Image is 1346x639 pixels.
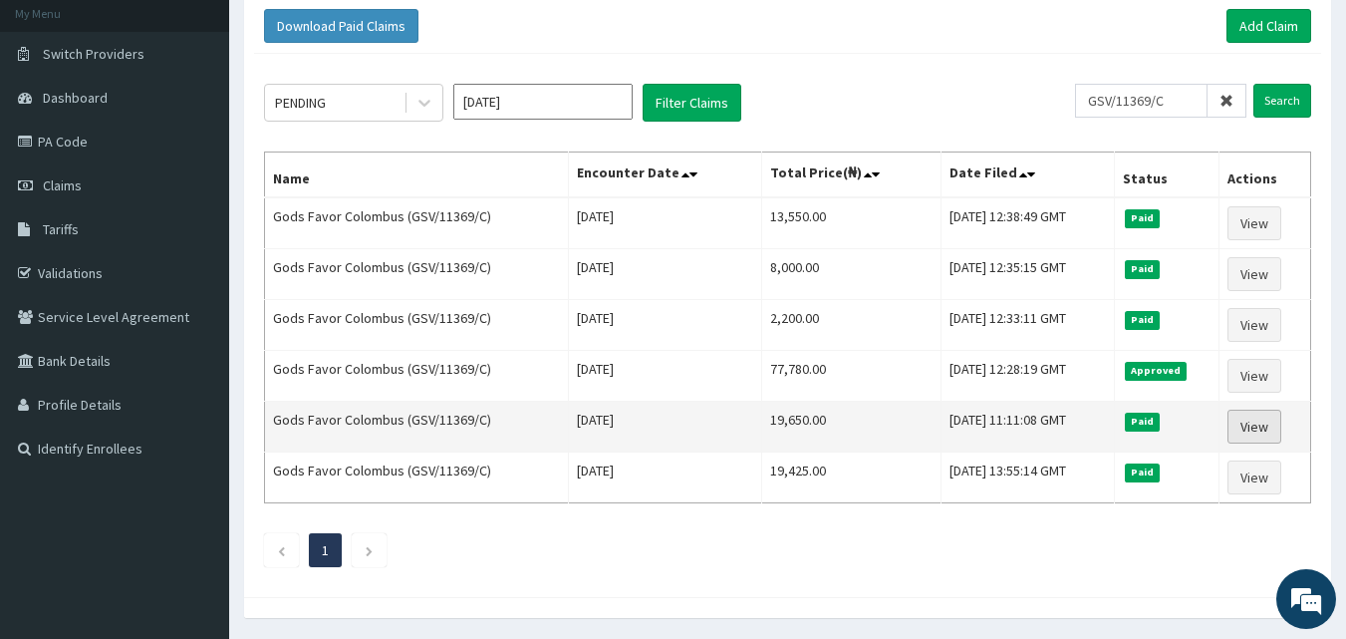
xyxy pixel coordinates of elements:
[942,249,1114,300] td: [DATE] 12:35:15 GMT
[1125,209,1161,227] span: Paid
[1227,206,1281,240] a: View
[569,453,762,503] td: [DATE]
[1227,257,1281,291] a: View
[942,402,1114,453] td: [DATE] 11:11:08 GMT
[37,100,81,150] img: d_794563401_company_1708531726252_794563401
[762,453,942,503] td: 19,425.00
[643,84,741,122] button: Filter Claims
[569,300,762,351] td: [DATE]
[569,249,762,300] td: [DATE]
[43,176,82,194] span: Claims
[277,541,286,559] a: Previous page
[1227,410,1281,444] a: View
[265,300,569,351] td: Gods Favor Colombus (GSV/11369/C)
[453,84,633,120] input: Select Month and Year
[569,402,762,453] td: [DATE]
[265,453,569,503] td: Gods Favor Colombus (GSV/11369/C)
[569,153,762,198] th: Encounter Date
[762,300,942,351] td: 2,200.00
[275,93,326,113] div: PENDING
[762,402,942,453] td: 19,650.00
[1219,153,1311,198] th: Actions
[942,197,1114,249] td: [DATE] 12:38:49 GMT
[43,45,144,63] span: Switch Providers
[265,402,569,453] td: Gods Favor Colombus (GSV/11369/C)
[942,351,1114,402] td: [DATE] 12:28:19 GMT
[1125,362,1188,380] span: Approved
[264,9,418,43] button: Download Paid Claims
[322,541,329,559] a: Page 1 is your current page
[104,112,335,138] div: Chat with us now
[1125,464,1161,481] span: Paid
[43,89,108,107] span: Dashboard
[942,453,1114,503] td: [DATE] 13:55:14 GMT
[1226,9,1311,43] a: Add Claim
[762,153,942,198] th: Total Price(₦)
[762,249,942,300] td: 8,000.00
[1125,311,1161,329] span: Paid
[762,197,942,249] td: 13,550.00
[10,427,380,496] textarea: Type your message and hit 'Enter'
[1227,308,1281,342] a: View
[1075,84,1208,118] input: Search by HMO ID
[569,351,762,402] td: [DATE]
[1114,153,1219,198] th: Status
[43,220,79,238] span: Tariffs
[1227,359,1281,393] a: View
[365,541,374,559] a: Next page
[1227,461,1281,494] a: View
[1125,413,1161,431] span: Paid
[1125,260,1161,278] span: Paid
[265,153,569,198] th: Name
[569,197,762,249] td: [DATE]
[942,300,1114,351] td: [DATE] 12:33:11 GMT
[265,197,569,249] td: Gods Favor Colombus (GSV/11369/C)
[116,192,275,394] span: We're online!
[1253,84,1311,118] input: Search
[327,10,375,58] div: Minimize live chat window
[265,351,569,402] td: Gods Favor Colombus (GSV/11369/C)
[762,351,942,402] td: 77,780.00
[942,153,1114,198] th: Date Filed
[265,249,569,300] td: Gods Favor Colombus (GSV/11369/C)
